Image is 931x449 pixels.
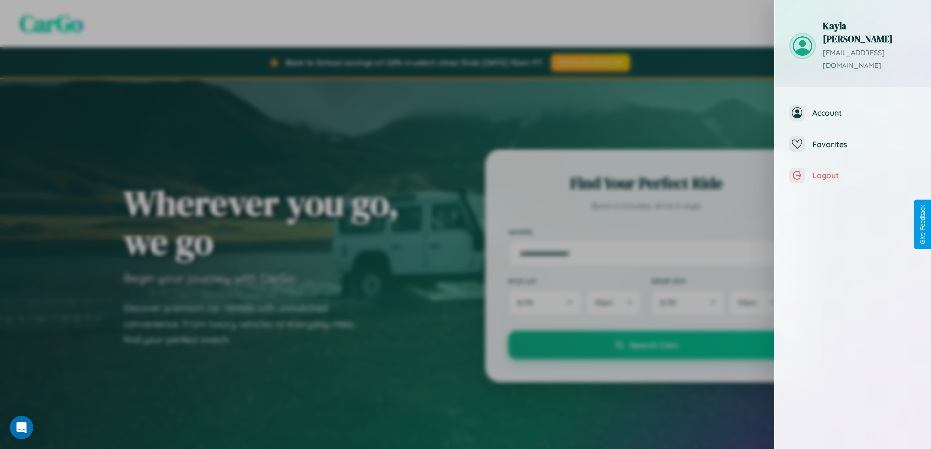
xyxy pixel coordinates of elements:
span: Account [812,108,916,118]
div: Open Intercom Messenger [10,416,33,439]
span: Favorites [812,139,916,149]
h3: Kayla [PERSON_NAME] [823,20,916,45]
button: Logout [775,160,931,191]
div: Give Feedback [919,205,926,244]
button: Account [775,97,931,128]
button: Favorites [775,128,931,160]
span: Logout [812,171,916,180]
p: [EMAIL_ADDRESS][DOMAIN_NAME] [823,47,916,72]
